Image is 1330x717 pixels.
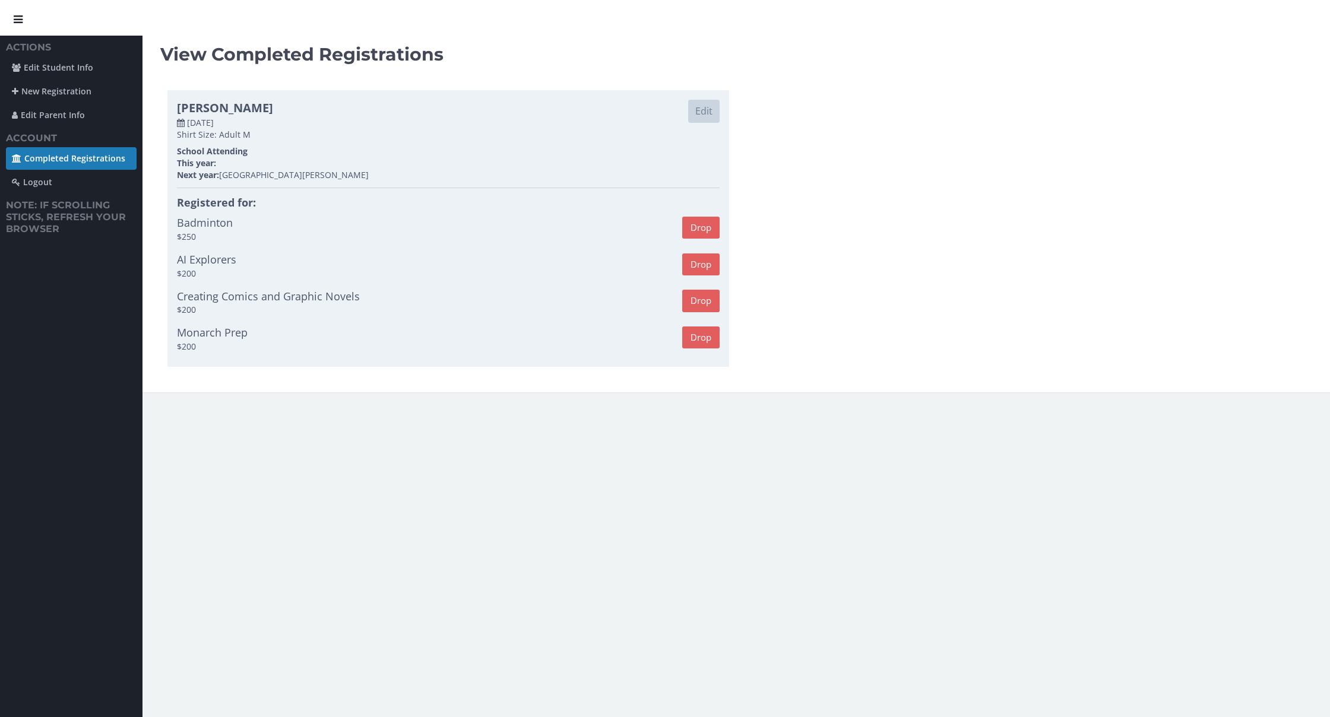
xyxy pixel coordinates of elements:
[160,45,1312,64] h1: View Completed Registrations
[177,195,720,211] p: Registered for:
[177,100,273,117] p: [PERSON_NAME]
[6,171,137,193] a: Logout
[177,141,720,157] p: School Attending
[177,341,682,353] p: $200
[177,252,682,268] p: AI Explorers
[177,289,682,304] p: Creating Comics and Graphic Novels
[682,290,720,312] button: Drop
[177,231,682,243] p: $250
[6,80,137,103] a: New Registration
[177,268,682,280] p: $200
[6,56,137,79] a: Edit Student Info
[682,253,720,275] button: Drop
[682,217,720,239] button: Drop
[177,157,216,169] span: This year:
[6,147,137,170] a: Completed Registrations
[177,169,219,180] span: Next year:
[6,104,137,126] a: Edit Parent Info
[177,215,682,231] p: Badminton
[177,325,682,341] p: Monarch Prep
[688,100,720,123] button: Edit
[682,326,720,348] button: Drop
[177,304,682,316] p: $200
[177,117,720,129] p: [DATE]
[177,169,720,181] p: [GEOGRAPHIC_DATA][PERSON_NAME]
[177,129,720,141] p: Shirt Size: Adult M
